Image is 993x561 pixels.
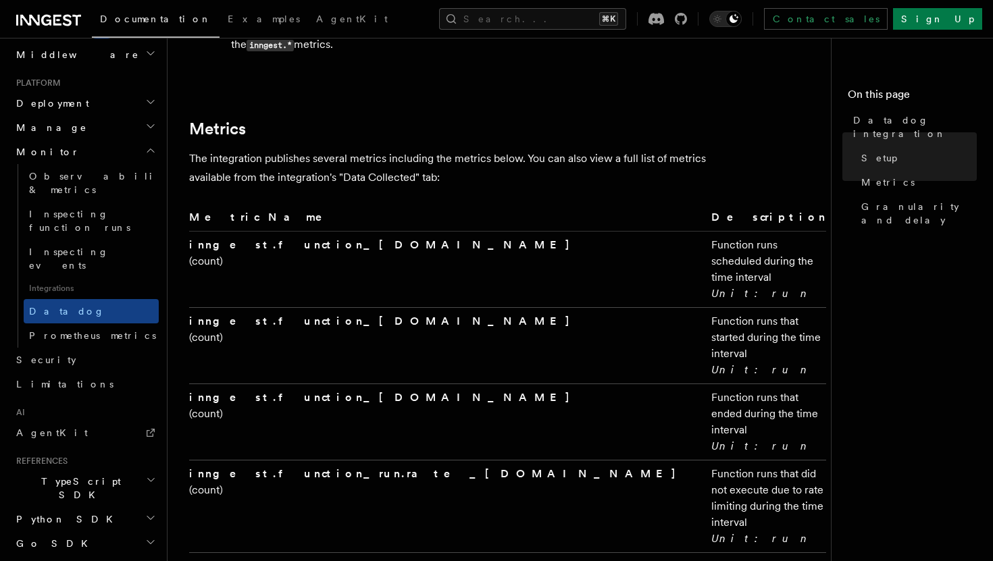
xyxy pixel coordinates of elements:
button: Toggle dark mode [709,11,742,27]
span: AgentKit [16,427,88,438]
a: Security [11,348,159,372]
td: (count) [189,231,706,307]
p: The integration publishes several metrics including the metrics below. You can also view a full l... [189,149,730,187]
span: References [11,456,68,466]
a: AgentKit [11,421,159,445]
td: Function runs that started during the time interval [706,307,826,383]
td: Function runs that ended during the time interval [706,383,826,460]
span: Inspecting function runs [29,209,130,233]
button: Monitor [11,140,159,164]
a: Metrics [189,119,246,138]
button: Middleware [11,43,159,67]
strong: inngest.function_[DOMAIN_NAME] [189,238,581,251]
strong: inngest.function_[DOMAIN_NAME] [189,315,581,327]
td: Function runs that did not execute due to rate limiting during the time interval [706,460,826,552]
div: Monitor [11,164,159,348]
span: AI [11,407,25,418]
span: Examples [228,14,300,24]
a: Datadog [24,299,159,323]
button: TypeScript SDK [11,469,159,507]
span: Datadog [29,306,105,317]
span: Granularity and delay [861,200,977,227]
button: Search...⌘K [439,8,626,30]
h4: On this page [848,86,977,108]
span: AgentKit [316,14,388,24]
a: Documentation [92,4,220,38]
span: Documentation [100,14,211,24]
a: Datadog integration [848,108,977,146]
em: Unit: run [711,363,812,376]
strong: Description [711,211,826,223]
a: Examples [220,4,308,36]
button: Manage [11,115,159,140]
a: Contact sales [764,8,888,30]
kbd: ⌘K [599,12,618,26]
button: Deployment [11,91,159,115]
span: Observability & metrics [29,171,168,195]
em: Unit: run [711,532,812,545]
span: Integrations [24,277,159,299]
a: Metrics [856,170,977,194]
td: (count) [189,460,706,552]
span: Inspecting events [29,246,109,271]
a: Prometheus metrics [24,323,159,348]
a: Setup [856,146,977,170]
a: Inspecting events [24,240,159,277]
span: Datadog integration [853,113,977,140]
span: Middleware [11,48,139,61]
span: Metrics [861,176,915,189]
strong: inngest.function_[DOMAIN_NAME] [189,391,581,404]
span: Monitor [11,145,80,159]
em: Unit: run [711,287,812,300]
span: Prometheus metrics [29,330,156,341]
span: Deployment [11,97,89,110]
strong: inngest.function_run.rate_[DOMAIN_NAME] [189,467,687,480]
button: Python SDK [11,507,159,531]
span: Python SDK [11,512,121,526]
span: Setup [861,151,897,165]
a: Inspecting function runs [24,202,159,240]
button: Go SDK [11,531,159,556]
span: Manage [11,121,87,134]
strong: Metric Name [189,211,341,223]
td: Function runs scheduled during the time interval [706,231,826,307]
td: (count) [189,383,706,460]
span: Security [16,354,76,365]
a: Limitations [11,372,159,396]
em: Unit: run [711,439,812,452]
span: Go SDK [11,537,96,550]
td: (count) [189,307,706,383]
a: Sign Up [893,8,982,30]
a: AgentKit [308,4,396,36]
code: inngest.* [247,40,294,51]
a: Observability & metrics [24,164,159,202]
span: Limitations [16,379,113,390]
span: Platform [11,78,61,88]
span: TypeScript SDK [11,475,146,502]
a: Granularity and delay [856,194,977,232]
